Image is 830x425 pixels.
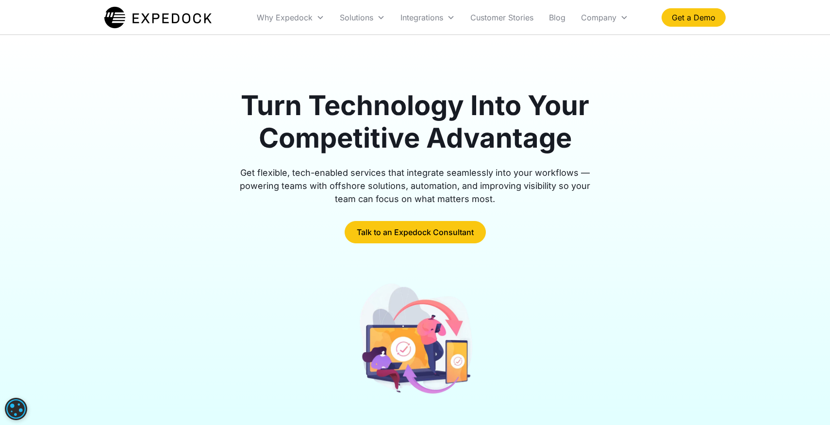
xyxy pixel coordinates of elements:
div: Solutions [340,13,373,22]
a: Talk to an Expedock Consultant [345,221,486,243]
a: Blog [541,1,573,34]
div: Company [581,13,616,22]
a: Customer Stories [463,1,541,34]
div: Why Expedock [249,1,332,34]
div: Integrations [400,13,443,22]
div: Get flexible, tech-enabled services that integrate seamlessly into your workflows — powering team... [229,166,601,205]
a: Get a Demo [662,8,726,27]
iframe: Chat Widget [781,378,830,425]
img: Expedock Logo [104,5,212,30]
div: Integrations [393,1,463,34]
div: Why Expedock [257,13,313,22]
div: Solutions [332,1,393,34]
h1: Turn Technology Into Your Competitive Advantage [229,89,601,154]
div: Company [573,1,636,34]
img: arrow pointing to cellphone from laptop, and arrow from laptop to cellphone [357,282,473,397]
